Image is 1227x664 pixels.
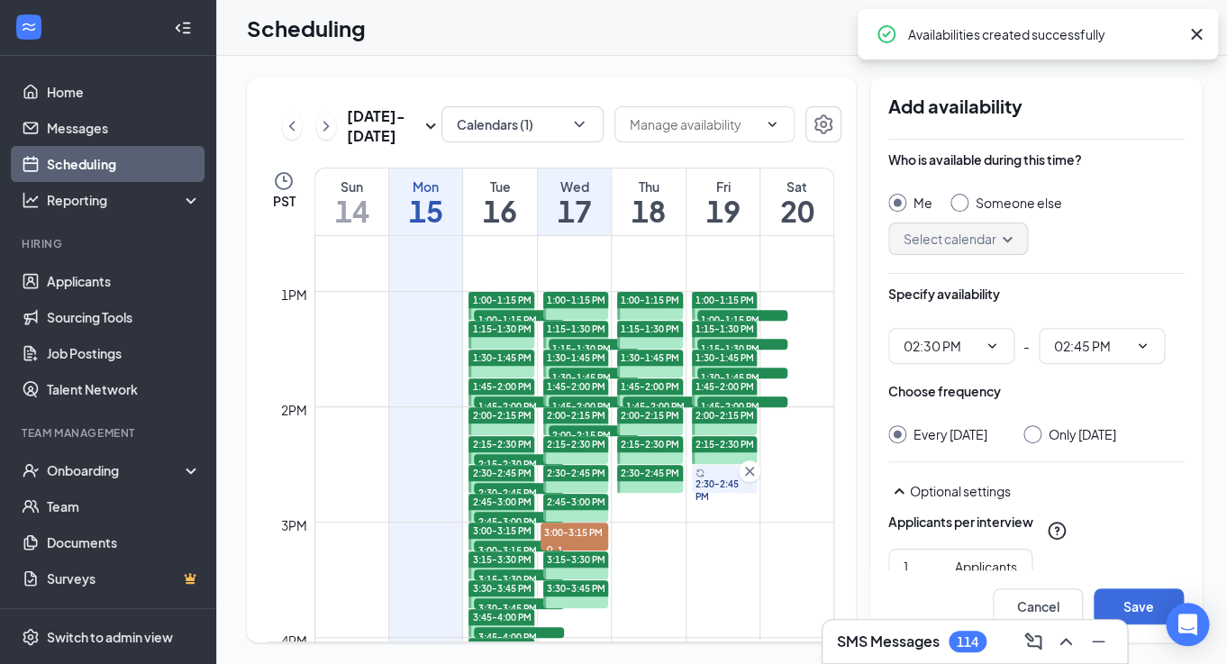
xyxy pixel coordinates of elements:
svg: Collapse [174,19,192,37]
a: Scheduling [47,146,201,182]
button: Minimize [1084,627,1113,656]
h1: 17 [538,196,611,226]
h1: 20 [760,196,833,226]
span: 1:15-1:30 PM [547,323,605,335]
a: September 17, 2025 [538,168,611,235]
h1: 15 [389,196,462,226]
a: Home [47,74,201,110]
span: 2:15-2:30 PM [695,438,754,450]
svg: SmallChevronUp [888,480,910,502]
span: 1:45-2:00 PM [547,380,605,393]
div: Hiring [22,236,197,251]
span: 1:30-1:45 PM [621,351,679,364]
div: Every [DATE] [913,425,987,443]
span: 1:15-1:30 PM [621,323,679,335]
span: 2:45-3:00 PM [547,496,605,508]
div: - [888,328,1184,364]
svg: WorkstreamLogo [20,18,38,36]
button: Calendars (1)ChevronDown [441,106,604,142]
svg: UserCheck [22,461,40,479]
div: 114 [957,634,978,650]
svg: ChevronDown [765,117,779,132]
a: Applicants [47,263,201,299]
span: 1:00-1:15 PM [474,310,564,328]
span: 3:00-3:15 PM [472,524,531,537]
span: 1:45-2:00 PM [474,396,564,414]
a: September 16, 2025 [463,168,536,235]
span: 2:15-2:30 PM [621,438,679,450]
span: 2:15-2:30 PM [547,438,605,450]
div: Wed [538,177,611,196]
h1: 19 [686,196,759,226]
span: 1:30-1:45 PM [549,368,639,386]
a: Talent Network [47,371,201,407]
div: Only [DATE] [1049,425,1116,443]
span: 2:00-2:15 PM [549,425,639,443]
div: Onboarding [47,461,186,479]
div: 2pm [277,400,311,420]
h1: 14 [315,196,388,226]
button: ComposeMessage [1019,627,1048,656]
span: PST [273,192,295,210]
div: 3pm [277,515,311,535]
svg: User [544,545,555,556]
span: 3:15-3:30 PM [474,569,564,587]
span: 3:30-3:45 PM [474,598,564,616]
span: 1 [558,544,563,557]
h1: 18 [612,196,685,226]
div: Someone else [976,194,1062,212]
span: 3:15-3:30 PM [472,553,531,566]
span: 1:30-1:45 PM [695,351,754,364]
svg: ChevronDown [1135,339,1150,353]
span: 1:00-1:15 PM [697,310,787,328]
span: 3:00-3:15 PM [541,523,608,541]
span: 3:45-4:00 PM [474,627,564,645]
h2: Add availability [888,96,1184,117]
a: SurveysCrown [47,560,201,596]
svg: ChevronRight [317,115,335,137]
div: Choose frequency [888,382,1001,400]
span: 2:00-2:15 PM [695,409,754,422]
button: ChevronUp [1051,627,1080,656]
button: Cancel [993,588,1083,624]
span: 1:45-2:00 PM [472,380,531,393]
span: 3:00-3:15 PM [474,541,564,559]
span: 1:00-1:15 PM [547,294,605,306]
svg: Cross [741,462,759,480]
span: 1:00-1:15 PM [621,294,679,306]
a: Team [47,488,201,524]
span: 1:15-1:30 PM [472,323,531,335]
a: Settings [805,106,841,146]
h1: 16 [463,196,536,226]
span: 2:45-3:00 PM [474,512,564,530]
input: Manage availability [630,114,758,134]
div: Sun [315,177,388,196]
div: Applicants [955,557,1017,577]
span: 1:15-1:30 PM [695,323,754,335]
a: Sourcing Tools [47,299,201,335]
span: 1:45-2:00 PM [697,396,787,414]
span: 3:30-3:45 PM [472,582,531,595]
a: Messages [47,110,201,146]
button: ChevronRight [316,113,336,140]
div: Optional settings [910,482,1184,500]
svg: ComposeMessage [1022,631,1044,652]
svg: ChevronDown [985,339,999,353]
div: Sat [760,177,833,196]
h1: Scheduling [247,13,366,43]
span: 2:00-2:15 PM [547,409,605,422]
div: Mon [389,177,462,196]
svg: Settings [813,114,834,135]
span: 1:30-1:45 PM [472,351,531,364]
div: Me [913,194,932,212]
button: Settings [805,106,841,142]
div: Availabilities created successfully [908,23,1178,45]
div: Team Management [22,425,197,441]
span: 3:15-3:30 PM [547,553,605,566]
div: 1pm [277,285,311,305]
h3: SMS Messages [837,632,940,651]
span: 2:30-2:45 PM [547,467,605,479]
svg: Settings [22,628,40,646]
span: 3:30-3:45 PM [547,582,605,595]
a: Documents [47,524,201,560]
